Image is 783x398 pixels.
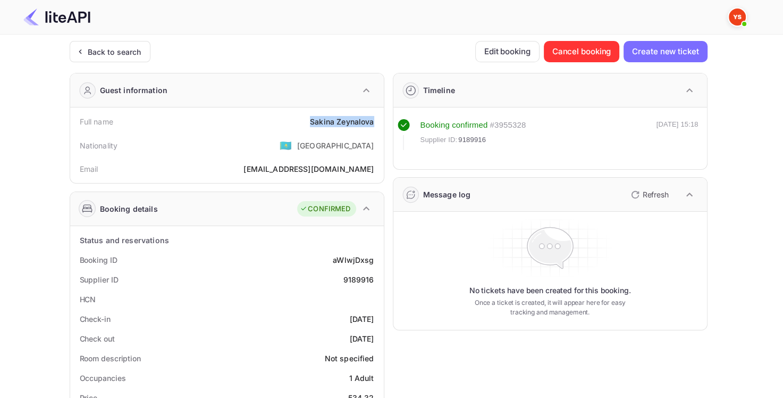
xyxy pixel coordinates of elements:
button: Create new ticket [624,41,707,62]
div: Not specified [325,353,374,364]
div: Full name [80,116,113,127]
p: Once a ticket is created, it will appear here for easy tracking and management. [466,298,634,317]
p: No tickets have been created for this booking. [469,285,631,296]
div: Supplier ID [80,274,119,285]
span: Supplier ID: [420,135,458,145]
div: Back to search [88,46,141,57]
div: Nationality [80,140,118,151]
div: 1 Adult [349,372,374,384]
img: LiteAPI Logo [23,9,90,26]
div: Email [80,163,98,175]
div: Booking details [100,203,158,214]
div: Booking confirmed [420,119,488,131]
button: Refresh [625,186,673,203]
img: Yandex Support [729,9,746,26]
div: 9189916 [343,274,374,285]
div: [EMAIL_ADDRESS][DOMAIN_NAME] [243,163,374,175]
span: United States [280,136,292,155]
div: [DATE] 15:18 [656,119,698,150]
div: Check-in [80,313,111,325]
p: Refresh [643,189,669,200]
div: Status and reservations [80,235,169,246]
div: Booking ID [80,254,117,266]
div: Sakina Zeynalova [310,116,374,127]
div: CONFIRMED [300,204,350,214]
div: Timeline [423,85,455,96]
div: Guest information [100,85,168,96]
div: HCN [80,294,96,305]
div: Check out [80,333,115,344]
div: Message log [423,189,471,200]
button: Cancel booking [544,41,620,62]
div: [DATE] [350,313,374,325]
div: Occupancies [80,372,126,384]
div: # 3955328 [490,119,526,131]
span: 9189916 [458,135,486,145]
div: [GEOGRAPHIC_DATA] [297,140,374,151]
button: Edit booking [475,41,540,62]
div: aWlwjDxsg [333,254,374,266]
div: Room description [80,353,141,364]
div: [DATE] [350,333,374,344]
